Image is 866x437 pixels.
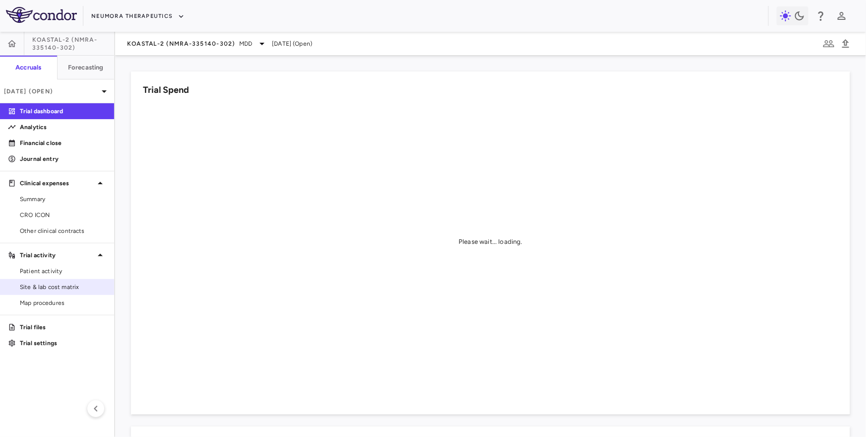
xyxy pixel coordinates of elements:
p: Trial settings [20,339,106,348]
span: KOASTAL-2 (NMRA-335140-302) [127,40,235,48]
p: Financial close [20,139,106,147]
p: Trial files [20,323,106,332]
p: Trial dashboard [20,107,106,116]
span: Other clinical contracts [20,226,106,235]
img: logo-full-SnFGN8VE.png [6,7,77,23]
span: [DATE] (Open) [272,39,312,48]
h6: Accruals [15,63,41,72]
h6: Trial Spend [143,83,189,97]
div: Please wait... loading. [459,237,522,246]
span: Summary [20,195,106,204]
span: KOASTAL-2 (NMRA-335140-302) [32,36,114,52]
span: Map procedures [20,298,106,307]
span: CRO ICON [20,211,106,219]
span: Site & lab cost matrix [20,283,106,291]
button: Neumora Therapeutics [91,8,185,24]
p: Analytics [20,123,106,132]
span: Patient activity [20,267,106,276]
p: Clinical expenses [20,179,94,188]
p: [DATE] (Open) [4,87,98,96]
h6: Forecasting [68,63,104,72]
p: Journal entry [20,154,106,163]
span: MDD [239,39,252,48]
p: Trial activity [20,251,94,260]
